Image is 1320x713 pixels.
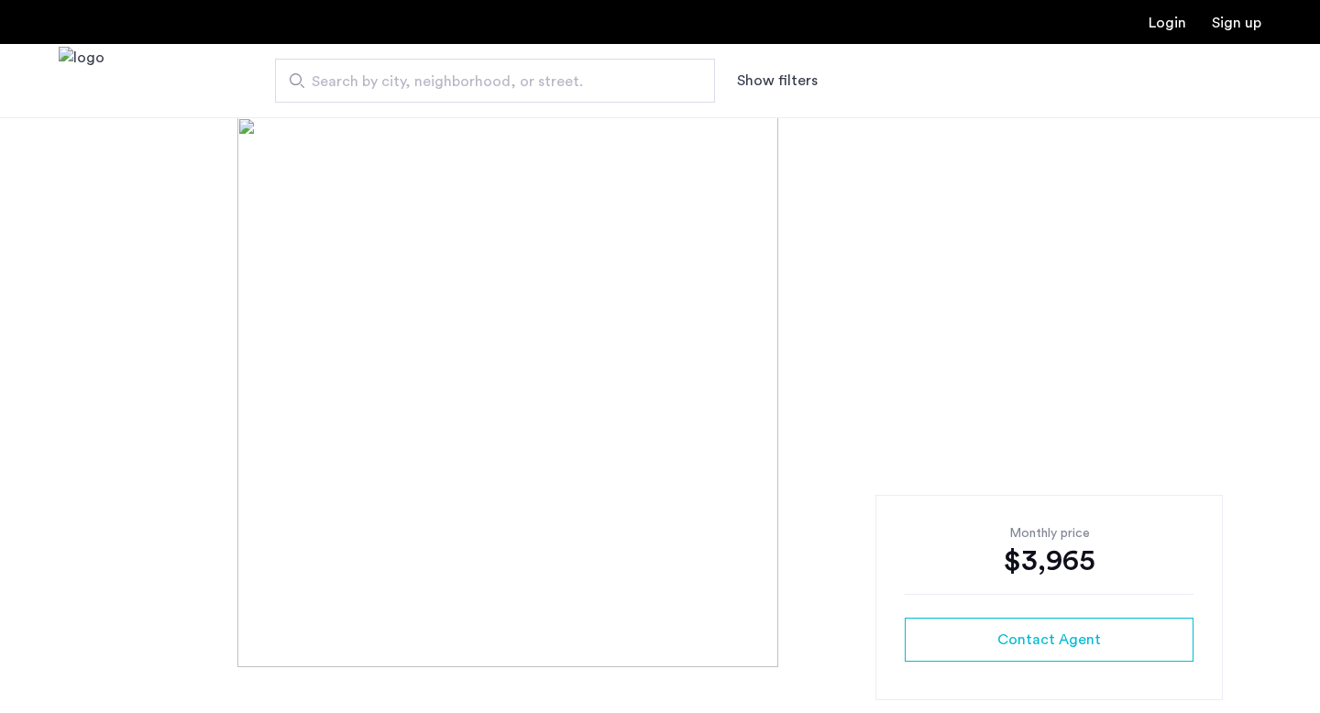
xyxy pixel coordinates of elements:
span: Contact Agent [997,629,1101,651]
img: logo [59,47,104,115]
img: [object%20Object] [237,117,1083,667]
div: $3,965 [905,543,1193,579]
span: Search by city, neighborhood, or street. [312,71,664,93]
a: Cazamio Logo [59,47,104,115]
a: Login [1149,16,1186,30]
div: Monthly price [905,524,1193,543]
button: button [905,618,1193,662]
button: Show or hide filters [737,70,818,92]
a: Registration [1212,16,1261,30]
input: Apartment Search [275,59,715,103]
